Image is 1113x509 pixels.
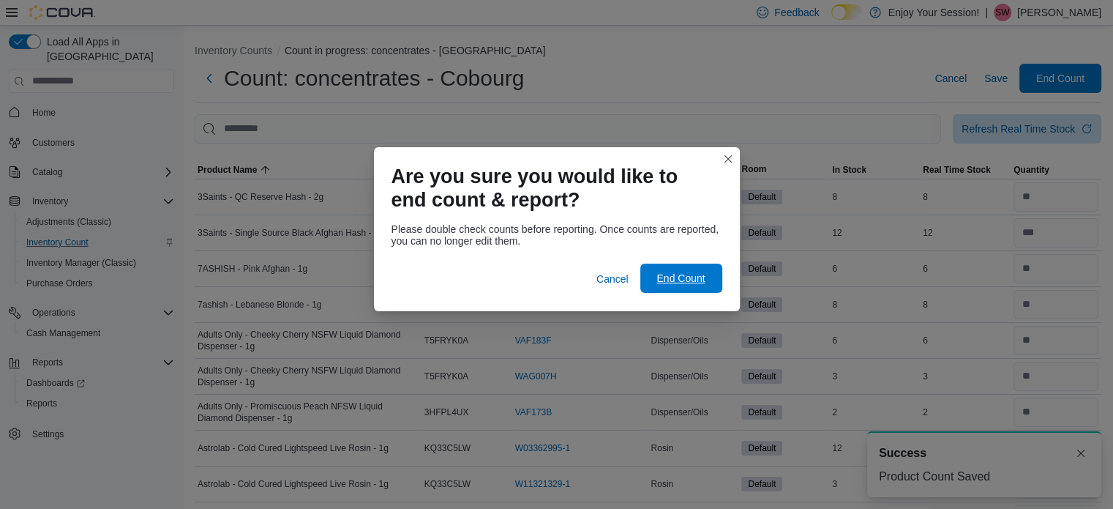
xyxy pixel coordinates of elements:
[719,150,737,168] button: Closes this modal window
[596,272,629,286] span: Cancel
[591,264,634,294] button: Cancel
[640,264,722,293] button: End Count
[391,223,722,247] div: Please double check counts before reporting. Once counts are reported, you can no longer edit them.
[656,271,705,286] span: End Count
[391,165,711,212] h1: Are you sure you would like to end count & report?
